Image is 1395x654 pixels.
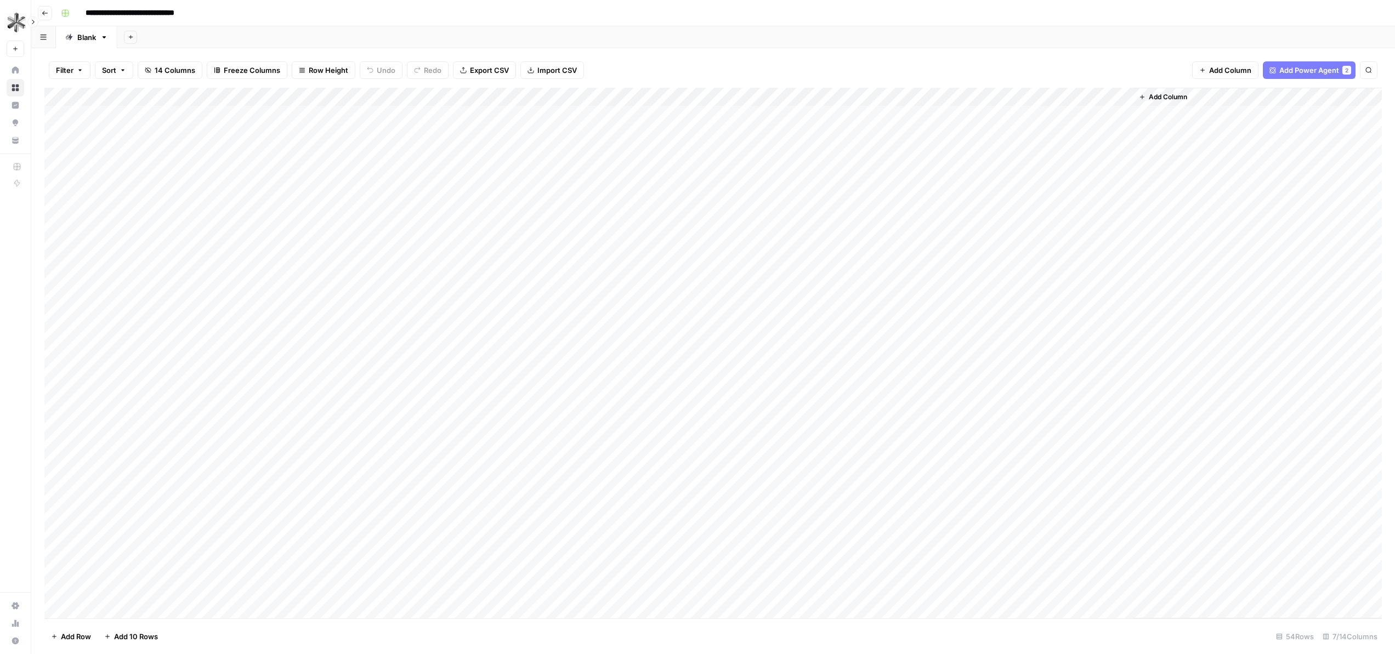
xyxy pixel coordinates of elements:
[207,61,287,79] button: Freeze Columns
[7,632,24,650] button: Help + Support
[1209,65,1251,76] span: Add Column
[537,65,577,76] span: Import CSV
[1263,61,1356,79] button: Add Power Agent2
[1279,65,1339,76] span: Add Power Agent
[407,61,449,79] button: Redo
[1149,92,1187,102] span: Add Column
[7,79,24,96] a: Browse
[377,65,395,76] span: Undo
[1272,628,1318,645] div: 54 Rows
[1342,66,1351,75] div: 2
[1345,66,1348,75] span: 2
[224,65,280,76] span: Freeze Columns
[470,65,509,76] span: Export CSV
[44,628,98,645] button: Add Row
[1192,61,1258,79] button: Add Column
[520,61,584,79] button: Import CSV
[7,597,24,615] a: Settings
[77,32,96,43] div: Blank
[114,631,158,642] span: Add 10 Rows
[98,628,165,645] button: Add 10 Rows
[1135,90,1192,104] button: Add Column
[56,26,117,48] a: Blank
[360,61,402,79] button: Undo
[138,61,202,79] button: 14 Columns
[49,61,90,79] button: Filter
[7,9,24,36] button: Workspace: Stainless
[1318,628,1382,645] div: 7/14 Columns
[424,65,441,76] span: Redo
[7,13,26,32] img: Stainless Logo
[61,631,91,642] span: Add Row
[7,61,24,79] a: Home
[102,65,116,76] span: Sort
[7,615,24,632] a: Usage
[309,65,348,76] span: Row Height
[56,65,73,76] span: Filter
[95,61,133,79] button: Sort
[155,65,195,76] span: 14 Columns
[292,61,355,79] button: Row Height
[7,96,24,114] a: Insights
[7,114,24,132] a: Opportunities
[7,132,24,149] a: Your Data
[453,61,516,79] button: Export CSV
